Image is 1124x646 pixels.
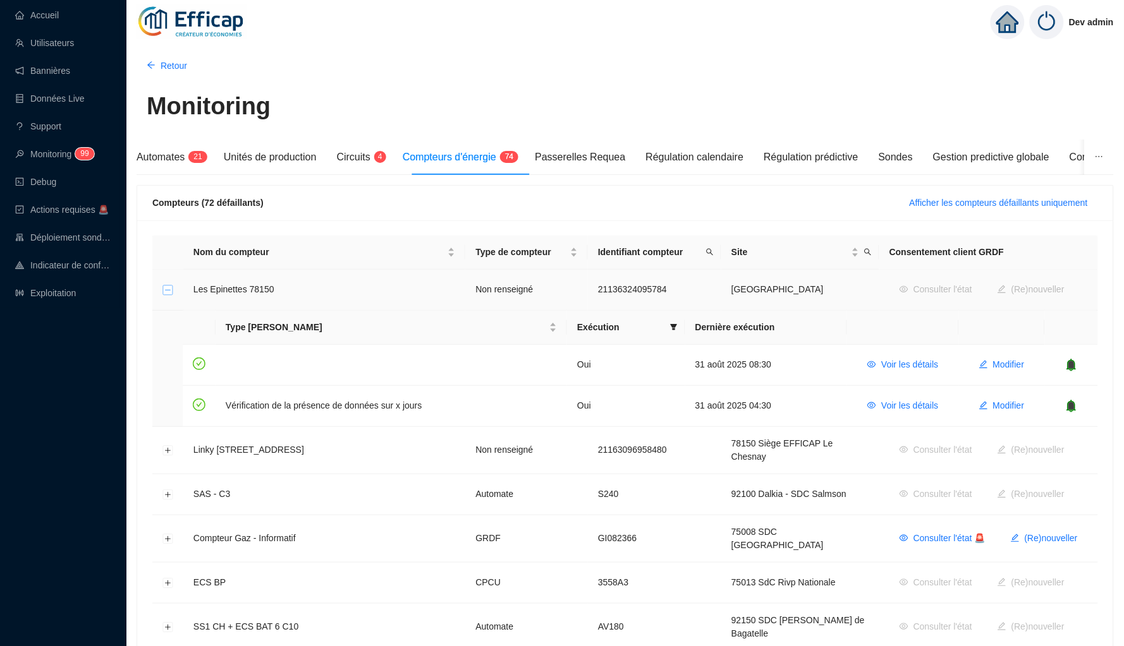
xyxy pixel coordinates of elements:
span: Compteur Gaz - Informatif [193,533,296,543]
span: Retour [161,59,187,73]
span: 9 [85,149,89,158]
span: Modifier [993,399,1025,412]
button: Consulter l'état 🚨 [889,529,996,549]
a: clusterDéploiement sondes [15,232,111,242]
td: GI082366 [588,515,721,563]
button: Voir les détails [857,396,948,416]
span: Passerelles Requea [535,152,625,162]
span: filter [668,318,680,337]
td: 31 août 2025 08:30 [685,345,848,386]
h1: Monitoring [147,92,271,121]
span: eye [900,534,908,542]
span: check-square [15,205,24,214]
span: 7 [505,152,510,161]
button: (Re)nouveller [987,440,1075,460]
span: 4 [510,152,514,161]
span: Identifiant compteur [598,246,701,259]
div: Régulation prédictive [764,150,858,165]
span: home [996,11,1019,33]
sup: 74 [500,151,518,163]
button: ellipsis [1085,140,1114,175]
button: (Re)nouveller [987,280,1075,300]
button: (Re)nouveller [987,484,1075,505]
button: Consulter l'état [889,617,982,637]
span: Les Epinettes 78150 [193,284,274,294]
span: Type [PERSON_NAME] [226,321,547,334]
button: Développer la ligne [163,534,173,544]
span: Circuits [337,152,370,162]
th: Dernière exécution [685,311,848,345]
span: SS1 CH + ECS BAT 6 C10 [193,621,298,631]
button: Développer la ligne [163,490,173,500]
span: SAS - C3 [193,489,230,499]
a: questionSupport [15,121,61,131]
button: Consulter l'état [889,440,982,460]
span: Oui [577,359,591,369]
img: power [1030,5,1064,39]
span: Compteurs (72 défaillants) [152,198,264,208]
div: Sondes [879,150,913,165]
td: Non renseigné [465,270,588,311]
button: (Re)nouveller [987,573,1075,593]
span: search [864,248,872,256]
button: Modifier [969,396,1035,416]
span: filter [670,323,678,331]
span: [GEOGRAPHIC_DATA] [731,284,824,294]
span: search [706,248,714,256]
span: ECS BP [193,577,226,587]
td: Vérification de la présence de données sur x jours [216,386,567,426]
span: Afficher les compteurs défaillants uniquement [910,196,1088,210]
button: Consulter l'état [889,484,982,505]
td: GRDF [465,515,588,563]
td: Non renseigné [465,427,588,474]
a: teamUtilisateurs [15,38,74,48]
span: Voir les détails [881,358,938,371]
span: Modifier [993,358,1025,371]
span: 4 [378,152,382,161]
td: CPCU [465,563,588,604]
td: 21163096958480 [588,427,721,474]
span: edit [1011,534,1020,542]
button: Réduire la ligne [163,285,173,296]
a: monitorMonitoring99 [15,149,90,159]
button: (Re)nouveller [1001,529,1088,549]
span: edit [979,401,988,410]
a: databaseDonnées Live [15,93,85,104]
span: search [862,243,874,261]
div: Confort [1070,150,1103,165]
button: Retour [137,56,197,76]
span: 78150 Siège EFFICAP Le Chesnay [731,438,833,462]
div: Gestion predictive globale [933,150,1049,165]
span: Linky [STREET_ADDRESS] [193,445,304,455]
span: edit [979,360,988,369]
td: Automate [465,474,588,515]
span: Compteurs d'énergie [403,152,496,162]
button: Modifier [969,355,1035,375]
span: 9 [80,149,85,158]
span: Actions requises 🚨 [30,205,109,215]
span: 2 [193,152,198,161]
td: 31 août 2025 04:30 [685,386,848,426]
sup: 21 [188,151,207,163]
span: Site [731,246,849,259]
span: 92150 SDC [PERSON_NAME] de Bagatelle [731,615,865,638]
sup: 99 [75,148,94,160]
button: (Re)nouveller [987,617,1075,637]
button: Afficher les compteurs défaillants uniquement [900,193,1098,213]
span: 75013 SdC Rivp Nationale [731,577,836,587]
span: Consulter l'état 🚨 [913,532,986,545]
span: Exécution [577,321,665,334]
span: check-circle [193,357,205,370]
span: Nom du compteur [193,246,445,259]
button: Consulter l'état [889,280,982,300]
span: Voir les détails [881,399,938,412]
a: slidersExploitation [15,288,76,298]
span: Oui [577,400,591,410]
div: Régulation calendaire [646,150,744,165]
span: Dev admin [1069,2,1114,42]
span: Type de compteur [475,246,568,259]
span: check-circle [193,398,205,411]
span: search [704,243,716,261]
button: Développer la ligne [163,446,173,456]
td: 3558A3 [588,563,721,604]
